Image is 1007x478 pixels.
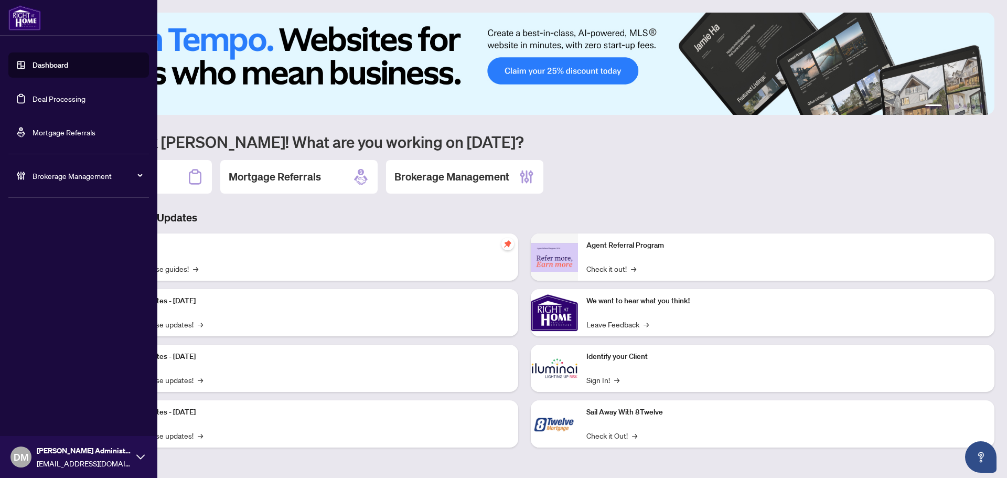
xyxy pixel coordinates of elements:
a: Check it out!→ [586,263,636,274]
button: 1 [925,104,942,109]
p: Platform Updates - [DATE] [110,351,510,363]
span: → [631,263,636,274]
h1: Welcome back [PERSON_NAME]! What are you working on [DATE]? [55,132,994,152]
a: Check it Out!→ [586,430,637,441]
img: Identify your Client [531,345,578,392]
span: → [193,263,198,274]
span: → [198,318,203,330]
a: Sign In!→ [586,374,619,386]
button: 2 [946,104,950,109]
img: Agent Referral Program [531,243,578,272]
a: Dashboard [33,60,68,70]
h2: Mortgage Referrals [229,169,321,184]
p: Agent Referral Program [586,240,986,251]
p: We want to hear what you think! [586,295,986,307]
span: → [198,374,203,386]
span: [EMAIL_ADDRESS][DOMAIN_NAME] [37,458,131,469]
button: 6 [980,104,984,109]
p: Platform Updates - [DATE] [110,407,510,418]
a: Mortgage Referrals [33,128,95,137]
p: Sail Away With 8Twelve [586,407,986,418]
img: We want to hear what you think! [531,289,578,336]
p: Identify your Client [586,351,986,363]
button: 3 [955,104,959,109]
span: → [614,374,619,386]
a: Leave Feedback→ [586,318,649,330]
a: Deal Processing [33,94,85,103]
p: Self-Help [110,240,510,251]
button: 4 [963,104,967,109]
span: → [644,318,649,330]
span: [PERSON_NAME] Administrator [37,445,131,456]
img: logo [8,5,41,30]
img: Sail Away With 8Twelve [531,400,578,448]
button: 5 [971,104,976,109]
span: DM [14,450,28,464]
span: pushpin [501,238,514,250]
span: → [632,430,637,441]
h3: Brokerage & Industry Updates [55,210,994,225]
img: Slide 0 [55,13,994,115]
p: Platform Updates - [DATE] [110,295,510,307]
span: Brokerage Management [33,170,142,182]
span: → [198,430,203,441]
button: Open asap [965,441,997,473]
h2: Brokerage Management [394,169,509,184]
